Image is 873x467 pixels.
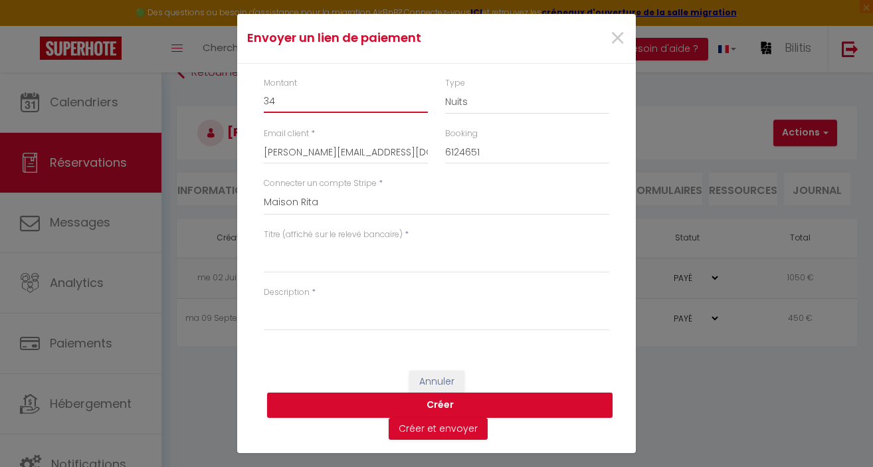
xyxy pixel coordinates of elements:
button: Créer et envoyer [389,418,488,440]
label: Email client [264,128,309,140]
button: Créer [267,393,613,418]
button: Close [609,25,626,53]
label: Connecter un compte Stripe [264,177,377,190]
label: Titre (affiché sur le relevé bancaire) [264,229,403,241]
h4: Envoyer un lien de paiement [247,29,494,47]
button: Annuler [409,371,464,393]
button: Ouvrir le widget de chat LiveChat [11,5,50,45]
label: Description [264,286,310,299]
span: × [609,19,626,58]
label: Type [445,77,465,90]
label: Montant [264,77,297,90]
label: Booking [445,128,478,140]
